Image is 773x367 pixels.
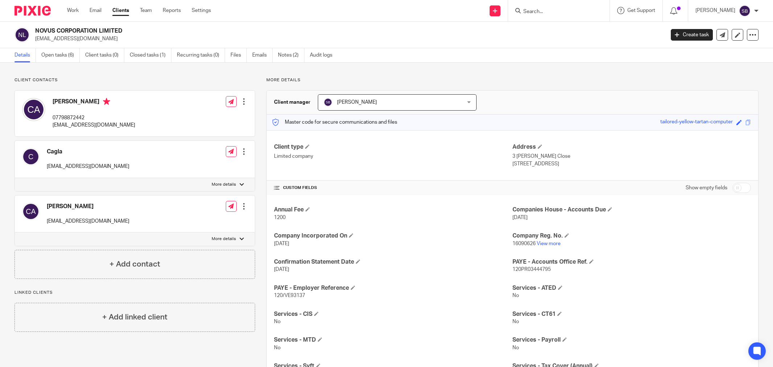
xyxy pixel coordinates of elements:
[90,7,101,14] a: Email
[22,148,40,165] img: svg%3E
[274,232,512,240] h4: Company Incorporated On
[523,9,588,15] input: Search
[47,218,129,225] p: [EMAIL_ADDRESS][DOMAIN_NAME]
[103,98,110,105] i: Primary
[53,121,135,129] p: [EMAIL_ADDRESS][DOMAIN_NAME]
[686,184,727,191] label: Show empty fields
[695,7,735,14] p: [PERSON_NAME]
[274,310,512,318] h4: Services - CIS
[512,267,551,272] span: 120PR03444795
[192,7,211,14] a: Settings
[739,5,751,17] img: svg%3E
[22,203,40,220] img: svg%3E
[512,232,751,240] h4: Company Reg. No.
[212,236,236,242] p: More details
[512,143,751,151] h4: Address
[212,182,236,187] p: More details
[112,7,129,14] a: Clients
[660,118,733,127] div: tailored-yellow-tartan-computer
[278,48,304,62] a: Notes (2)
[274,336,512,344] h4: Services - MTD
[53,114,135,121] p: 07798872442
[140,7,152,14] a: Team
[512,310,751,318] h4: Services - CT61
[512,345,519,350] span: No
[41,48,80,62] a: Open tasks (6)
[512,215,528,220] span: [DATE]
[22,98,45,121] img: svg%3E
[671,29,713,41] a: Create task
[274,319,280,324] span: No
[537,241,561,246] a: View more
[14,77,255,83] p: Client contacts
[337,100,377,105] span: [PERSON_NAME]
[14,48,36,62] a: Details
[274,284,512,292] h4: PAYE - Employer Reference
[274,153,512,160] p: Limited company
[512,319,519,324] span: No
[512,153,751,160] p: 3 [PERSON_NAME] Close
[163,7,181,14] a: Reports
[47,148,129,156] h4: Cagla
[274,293,305,298] span: 120/VE93137
[47,163,129,170] p: [EMAIL_ADDRESS][DOMAIN_NAME]
[230,48,247,62] a: Files
[512,206,751,214] h4: Companies House - Accounts Due
[274,143,512,151] h4: Client type
[512,284,751,292] h4: Services - ATED
[512,160,751,168] p: [STREET_ADDRESS]
[14,290,255,296] p: Linked clients
[274,206,512,214] h4: Annual Fee
[85,48,124,62] a: Client tasks (0)
[512,336,751,344] h4: Services - Payroll
[35,35,660,42] p: [EMAIL_ADDRESS][DOMAIN_NAME]
[512,241,536,246] span: 16090626
[512,293,519,298] span: No
[274,215,286,220] span: 1200
[47,203,129,210] h4: [PERSON_NAME]
[274,258,512,266] h4: Confirmation Statement Date
[102,312,167,323] h4: + Add linked client
[310,48,338,62] a: Audit logs
[109,259,160,270] h4: + Add contact
[274,241,289,246] span: [DATE]
[274,345,280,350] span: No
[35,27,535,35] h2: NOVUS CORPORATION LIMITED
[512,258,751,266] h4: PAYE - Accounts Office Ref.
[14,27,30,42] img: svg%3E
[272,119,397,126] p: Master code for secure communications and files
[324,98,332,107] img: svg%3E
[252,48,273,62] a: Emails
[274,267,289,272] span: [DATE]
[177,48,225,62] a: Recurring tasks (0)
[627,8,655,13] span: Get Support
[53,98,135,107] h4: [PERSON_NAME]
[266,77,759,83] p: More details
[14,6,51,16] img: Pixie
[274,99,311,106] h3: Client manager
[67,7,79,14] a: Work
[130,48,171,62] a: Closed tasks (1)
[274,185,512,191] h4: CUSTOM FIELDS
